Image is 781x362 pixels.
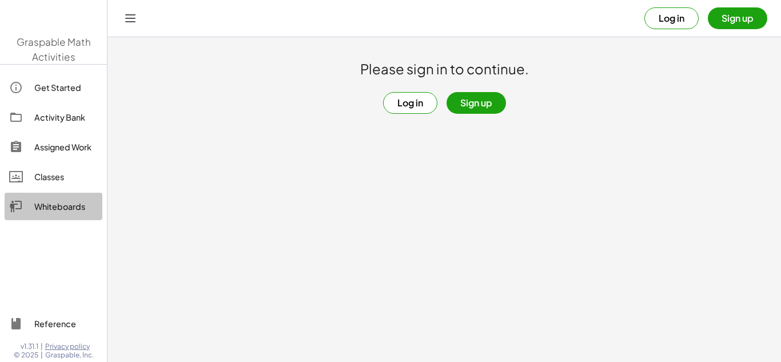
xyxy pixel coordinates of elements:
div: Get Started [34,81,98,94]
div: Whiteboards [34,200,98,213]
a: Assigned Work [5,133,102,161]
span: | [41,342,43,351]
a: Activity Bank [5,104,102,131]
div: Activity Bank [34,110,98,124]
button: Log in [644,7,699,29]
button: Toggle navigation [121,9,140,27]
span: Graspable Math Activities [17,35,91,63]
a: Privacy policy [45,342,94,351]
div: Classes [34,170,98,184]
h1: Please sign in to continue. [360,60,529,78]
a: Classes [5,163,102,190]
div: Assigned Work [34,140,98,154]
a: Whiteboards [5,193,102,220]
button: Log in [383,92,437,114]
button: Sign up [708,7,767,29]
span: Graspable, Inc. [45,351,94,360]
span: | [41,351,43,360]
a: Reference [5,310,102,337]
div: Reference [34,317,98,331]
span: v1.31.1 [21,342,38,351]
a: Get Started [5,74,102,101]
span: © 2025 [14,351,38,360]
button: Sign up [447,92,506,114]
